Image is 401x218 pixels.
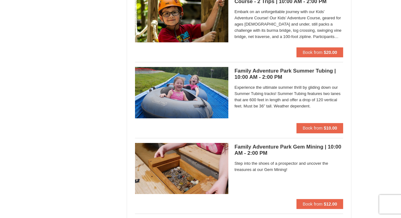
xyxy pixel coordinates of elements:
button: Book from $12.00 [296,199,343,209]
h5: Family Adventure Park Summer Tubing | 10:00 AM - 2:00 PM [235,68,343,80]
span: Experience the ultimate summer thrill by gliding down our Summer Tubing tracks! Summer Tubing fea... [235,84,343,109]
span: Embark on an unforgettable journey with our Kids' Adventure Course! Our Kids' Adventure Course, g... [235,9,343,40]
button: Book from $20.00 [296,47,343,57]
span: Book from [303,126,323,130]
h5: Family Adventure Park Gem Mining | 10:00 AM - 2:00 PM [235,144,343,156]
span: Step into the shoes of a prospector and uncover the treasures at our Gem Mining! [235,160,343,173]
span: Book from [303,50,323,55]
strong: $10.00 [324,126,337,130]
img: 6619925-24-0b64ce4e.JPG [135,143,228,194]
img: 6619925-26-de8af78e.jpg [135,67,228,118]
strong: $20.00 [324,50,337,55]
strong: $12.00 [324,201,337,206]
span: Book from [303,201,323,206]
button: Book from $10.00 [296,123,343,133]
